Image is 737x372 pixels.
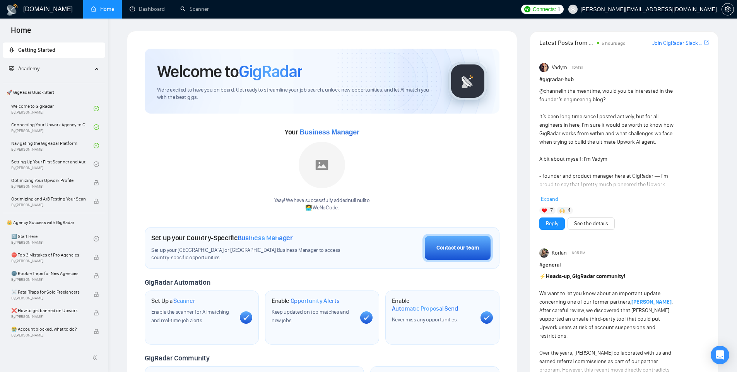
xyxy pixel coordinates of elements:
[272,309,349,324] span: Keep updated on top matches and new jobs.
[94,106,99,111] span: check-circle
[436,244,479,252] div: Contact our team
[542,208,547,213] img: ❤️
[539,38,595,48] span: Latest Posts from the GigRadar Community
[552,249,567,257] span: Korlan
[550,207,553,214] span: 7
[541,196,558,202] span: Expand
[559,208,565,213] img: 🙌
[572,64,583,71] span: [DATE]
[392,297,474,312] h1: Enable
[145,278,210,287] span: GigRadar Automation
[94,329,99,334] span: lock
[238,234,293,242] span: Business Manager
[94,143,99,148] span: check-circle
[151,247,356,262] span: Set up your [GEOGRAPHIC_DATA] or [GEOGRAPHIC_DATA] Business Manager to access country-specific op...
[94,273,99,279] span: lock
[448,62,487,100] img: gigradar-logo.png
[6,3,19,16] img: logo
[151,309,229,324] span: Enable the scanner for AI matching and real-time job alerts.
[11,314,85,319] span: By [PERSON_NAME]
[546,273,625,280] strong: Heads-up, GigRadar community!
[92,354,100,362] span: double-left
[539,273,546,280] span: ⚡
[11,259,85,263] span: By [PERSON_NAME]
[94,292,99,297] span: lock
[9,47,14,53] span: rocket
[392,316,458,323] span: Never miss any opportunities.
[94,124,99,130] span: check-circle
[392,305,458,313] span: Automatic Proposal Send
[11,230,94,247] a: 1️⃣ Start HereBy[PERSON_NAME]
[539,75,709,84] h1: # gigradar-hub
[552,63,567,72] span: Vadym
[524,6,530,12] img: upwork-logo.png
[11,119,94,136] a: Connecting Your Upwork Agency to GigRadarBy[PERSON_NAME]
[11,270,85,277] span: 🌚 Rookie Traps for New Agencies
[157,61,302,82] h1: Welcome to
[151,234,293,242] h1: Set up your Country-Specific
[173,297,195,305] span: Scanner
[94,180,99,185] span: lock
[94,236,99,241] span: check-circle
[5,25,38,41] span: Home
[557,5,561,14] span: 1
[539,88,562,94] span: @channel
[274,197,370,212] div: Yaay! We have successfully added null null to
[722,3,734,15] button: setting
[539,87,675,308] div: in the meantime, would you be interested in the founder’s engineering blog? It’s been long time s...
[291,297,340,305] span: Opportunity Alerts
[602,41,626,46] span: 5 hours ago
[546,219,558,228] a: Reply
[157,87,436,101] span: We're excited to have you on board. Get ready to streamline your job search, unlock new opportuni...
[574,219,608,228] a: See the details
[274,204,370,212] p: 🧑‍💻 WeNoCode .
[539,217,565,230] button: Reply
[11,137,94,154] a: Navigating the GigRadar PlatformBy[PERSON_NAME]
[11,288,85,296] span: ☠️ Fatal Traps for Solo Freelancers
[151,297,195,305] h1: Set Up a
[568,207,571,214] span: 4
[11,100,94,117] a: Welcome to GigRadarBy[PERSON_NAME]
[11,195,85,203] span: Optimizing and A/B Testing Your Scanner for Better Results
[239,61,302,82] span: GigRadar
[572,250,585,256] span: 6:05 PM
[11,156,94,173] a: Setting Up Your First Scanner and Auto-BidderBy[PERSON_NAME]
[285,128,359,136] span: Your
[94,161,99,167] span: check-circle
[11,333,85,338] span: By [PERSON_NAME]
[18,47,55,53] span: Getting Started
[11,325,85,333] span: 😭 Account blocked: what to do?
[539,261,709,269] h1: # general
[11,296,85,301] span: By [PERSON_NAME]
[145,354,210,362] span: GigRadar Community
[631,299,672,305] a: [PERSON_NAME]
[94,310,99,316] span: lock
[9,66,14,71] span: fund-projection-screen
[539,63,549,72] img: Vadym
[3,42,105,58] li: Getting Started
[130,6,165,12] a: dashboardDashboard
[3,215,104,230] span: 👑 Agency Success with GigRadar
[91,6,114,12] a: homeHome
[422,234,493,262] button: Contact our team
[711,346,729,364] div: Open Intercom Messenger
[539,248,549,258] img: Korlan
[9,65,39,72] span: Academy
[722,6,734,12] a: setting
[533,5,556,14] span: Connects:
[299,142,345,188] img: placeholder.png
[11,203,85,207] span: By [PERSON_NAME]
[94,255,99,260] span: lock
[11,251,85,259] span: ⛔ Top 3 Mistakes of Pro Agencies
[11,277,85,282] span: By [PERSON_NAME]
[568,217,615,230] button: See the details
[11,177,85,184] span: Optimizing Your Upwork Profile
[272,297,340,305] h1: Enable
[11,184,85,189] span: By [PERSON_NAME]
[94,199,99,204] span: lock
[704,39,709,46] a: export
[3,85,104,100] span: 🚀 GigRadar Quick Start
[18,65,39,72] span: Academy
